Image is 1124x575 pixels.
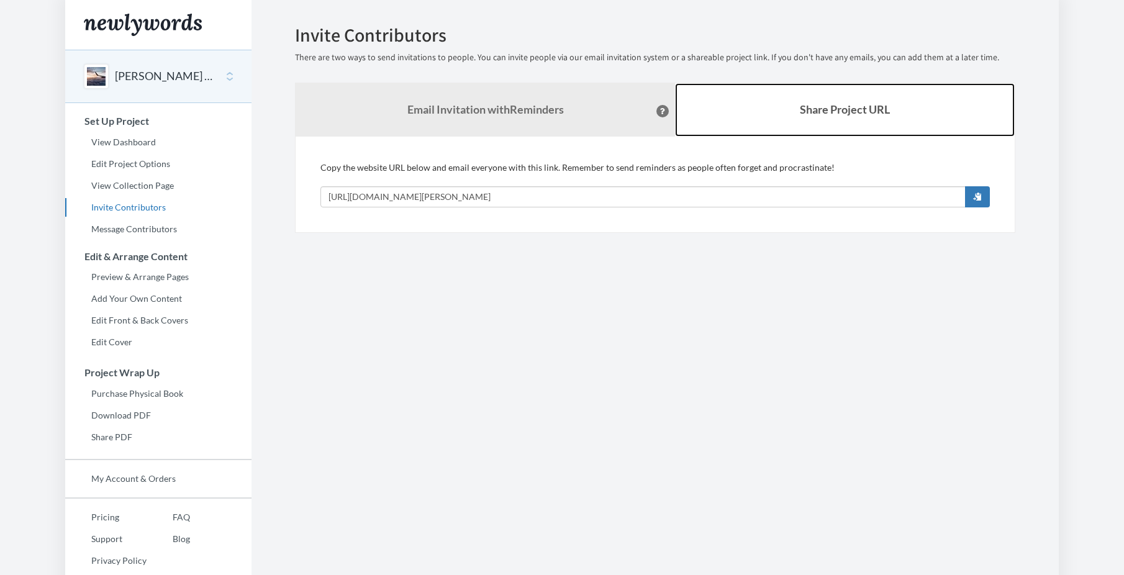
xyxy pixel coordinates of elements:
a: Blog [147,530,190,548]
a: Edit Cover [65,333,252,351]
strong: Email Invitation with Reminders [407,102,564,116]
a: FAQ [147,508,190,527]
a: Edit Front & Back Covers [65,311,252,330]
a: Invite Contributors [65,198,252,217]
h3: Edit & Arrange Content [66,251,252,262]
a: Edit Project Options [65,155,252,173]
img: Newlywords logo [84,14,202,36]
a: Privacy Policy [65,551,147,570]
h2: Invite Contributors [295,25,1015,45]
span: Support [25,9,70,20]
a: View Dashboard [65,133,252,152]
a: Support [65,530,147,548]
button: [PERSON_NAME] Retirement Book [115,68,215,84]
div: Copy the website URL below and email everyone with this link. Remember to send reminders as peopl... [320,161,990,207]
a: Download PDF [65,406,252,425]
a: Share PDF [65,428,252,446]
a: Message Contributors [65,220,252,238]
a: My Account & Orders [65,469,252,488]
p: There are two ways to send invitations to people. You can invite people via our email invitation ... [295,52,1015,64]
h3: Set Up Project [66,115,252,127]
a: Purchase Physical Book [65,384,252,403]
a: Add Your Own Content [65,289,252,308]
b: Share Project URL [800,102,890,116]
a: Preview & Arrange Pages [65,268,252,286]
a: Pricing [65,508,147,527]
a: View Collection Page [65,176,252,195]
h3: Project Wrap Up [66,367,252,378]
